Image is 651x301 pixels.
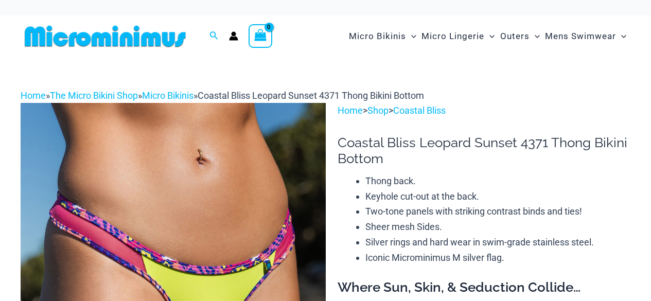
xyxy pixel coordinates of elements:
span: Outers [500,23,530,49]
span: Micro Bikinis [349,23,406,49]
span: Menu Toggle [406,23,416,49]
a: Mens SwimwearMenu ToggleMenu Toggle [542,21,629,52]
a: Home [21,90,46,101]
p: > > [338,103,630,118]
li: Thong back. [365,173,630,189]
span: Menu Toggle [616,23,626,49]
li: Silver rings and hard wear in swim-grade stainless steel. [365,235,630,250]
a: Micro BikinisMenu ToggleMenu Toggle [346,21,419,52]
a: Home [338,105,363,116]
span: Coastal Bliss Leopard Sunset 4371 Thong Bikini Bottom [198,90,424,101]
li: Two-tone panels with striking contrast binds and ties! [365,204,630,219]
a: Shop [367,105,389,116]
a: Search icon link [209,30,219,43]
a: Micro LingerieMenu ToggleMenu Toggle [419,21,497,52]
h1: Coastal Bliss Leopard Sunset 4371 Thong Bikini Bottom [338,135,630,167]
a: Coastal Bliss [393,105,446,116]
h3: Where Sun, Skin, & Seduction Collide… [338,279,630,296]
li: Iconic Microminimus M silver flag. [365,250,630,265]
a: OutersMenu ToggleMenu Toggle [498,21,542,52]
a: Account icon link [229,31,238,41]
span: Menu Toggle [484,23,495,49]
a: Micro Bikinis [142,90,193,101]
a: View Shopping Cart, empty [249,24,272,48]
span: Menu Toggle [530,23,540,49]
img: MM SHOP LOGO FLAT [21,25,190,48]
span: » » » [21,90,424,101]
span: Mens Swimwear [545,23,616,49]
a: The Micro Bikini Shop [50,90,138,101]
span: Micro Lingerie [421,23,484,49]
nav: Site Navigation [345,19,630,54]
li: Sheer mesh Sides. [365,219,630,235]
li: Keyhole cut-out at the back. [365,189,630,204]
